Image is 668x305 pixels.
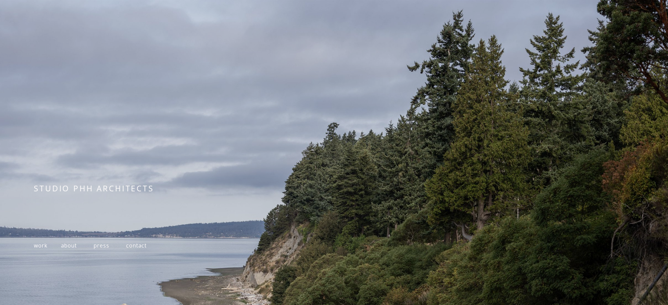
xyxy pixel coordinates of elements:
a: contact [126,242,147,249]
a: work [34,242,47,249]
a: about [61,242,77,249]
a: press [94,242,109,249]
span: STUDIO PHH ARCHITECTS [34,183,154,194]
